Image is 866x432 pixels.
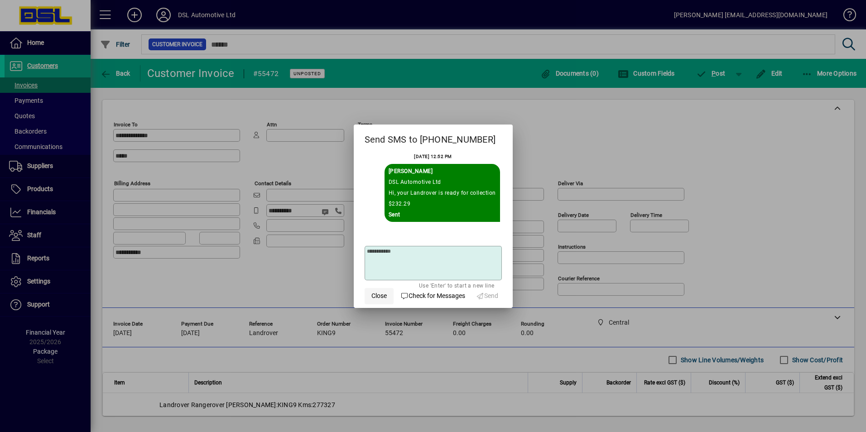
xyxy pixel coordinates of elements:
mat-hint: Use 'Enter' to start a new line [419,280,494,290]
div: [DATE] 12:52 PM [414,151,452,162]
span: Check for Messages [401,291,466,301]
div: Sent [389,209,496,220]
div: Sent By [389,166,496,177]
div: DSL Automotive Ltd Hi, your Landrover is ready for collection $232.29 [389,177,496,209]
button: Check for Messages [397,288,469,304]
span: Close [371,291,387,301]
h2: Send SMS to [PHONE_NUMBER] [354,125,513,151]
button: Close [365,288,394,304]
